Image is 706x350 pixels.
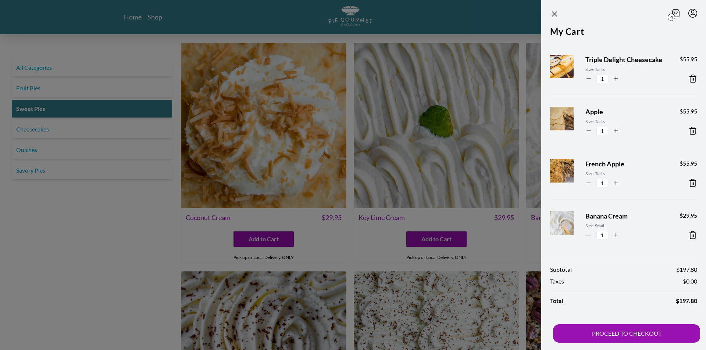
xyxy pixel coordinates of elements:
img: Product Image [546,48,591,93]
span: $ 197.80 [676,265,697,274]
span: Banana Cream [585,211,668,221]
img: Product Image [546,152,591,197]
span: Size: Tarts [585,66,668,73]
span: Size: Tarts [585,118,668,125]
span: Subtotal [550,265,572,274]
h2: My Cart [550,25,697,43]
span: $ 0.00 [683,277,697,286]
button: PROCEED TO CHECKOUT [553,324,700,343]
button: Close panel [550,10,559,18]
span: $ 55.95 [680,107,697,116]
span: Apple [585,107,668,117]
span: 4 [668,14,675,21]
span: Size: Small [585,223,668,229]
span: Total [550,296,563,305]
span: Size: Tarts [585,170,668,177]
span: French Apple [585,159,668,169]
img: Product Image [546,100,591,145]
span: Triple Delight Cheesecake [585,55,668,65]
button: Menu [688,9,697,18]
span: $ 55.95 [680,159,697,168]
span: Taxes [550,277,564,286]
span: $ 197.80 [676,296,697,305]
span: $ 55.95 [680,55,697,64]
img: Product Image [546,204,591,249]
span: $ 29.95 [680,211,697,220]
